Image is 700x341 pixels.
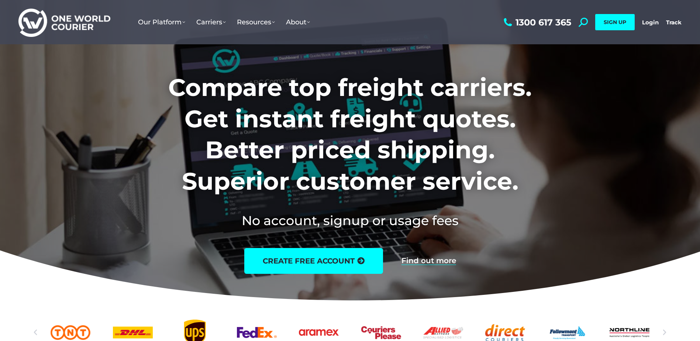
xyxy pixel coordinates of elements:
span: Resources [237,18,275,26]
a: 1300 617 365 [502,18,571,27]
a: Our Platform [132,11,191,34]
a: Resources [231,11,280,34]
span: About [286,18,310,26]
span: SIGN UP [604,19,626,25]
a: Carriers [191,11,231,34]
a: Track [666,19,682,26]
a: Find out more [401,257,456,265]
a: create free account [244,248,383,274]
h2: No account, signup or usage fees [120,211,580,230]
h1: Compare top freight carriers. Get instant freight quotes. Better priced shipping. Superior custom... [120,72,580,197]
span: Our Platform [138,18,185,26]
a: SIGN UP [595,14,635,30]
img: One World Courier [18,7,110,37]
a: About [280,11,315,34]
a: Login [642,19,659,26]
span: Carriers [196,18,226,26]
